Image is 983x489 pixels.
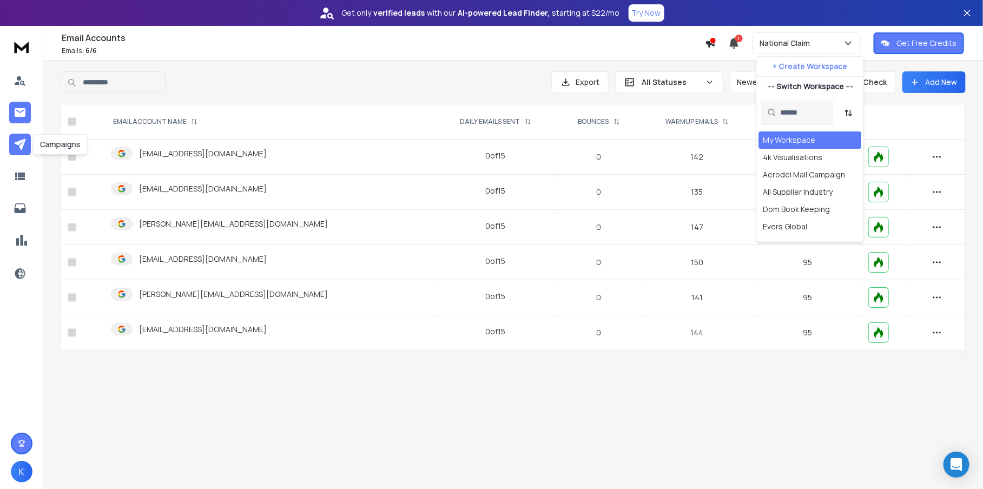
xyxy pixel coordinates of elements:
div: 0 of 15 [486,150,506,161]
p: 0 [564,257,634,268]
p: All Statuses [642,77,701,88]
div: 0 of 15 [486,221,506,232]
strong: verified leads [374,8,425,18]
td: 95 [754,315,862,351]
div: EMAIL ACCOUNT NAME [113,117,197,126]
div: Dom Book Keeping [763,204,830,215]
td: 95 [754,175,862,210]
button: K [11,461,32,483]
div: All Supplier Industry [763,187,833,197]
img: logo [11,37,32,57]
td: 150 [641,245,754,280]
button: Add New [902,71,966,93]
p: 0 [564,151,634,162]
button: Newest [730,71,800,93]
td: 147 [641,210,754,245]
p: DAILY EMAILS SENT [460,117,520,126]
p: [EMAIL_ADDRESS][DOMAIN_NAME] [139,324,267,335]
p: --- Switch Workspace --- [767,81,853,92]
p: National Claim [760,38,814,49]
td: 142 [641,140,754,175]
p: Get only with our starting at $22/mo [342,8,620,18]
td: 95 [754,245,862,280]
td: 95 [754,280,862,315]
div: 0 of 15 [486,256,506,267]
td: 95 [754,210,862,245]
div: Aerodei Mail Campaign [763,169,846,180]
p: 0 [564,222,634,233]
p: Emails : [62,47,705,55]
td: 95 [754,140,862,175]
span: 6 / 6 [85,46,97,55]
p: [EMAIL_ADDRESS][DOMAIN_NAME] [139,254,267,265]
div: Eyejack [763,239,791,249]
button: Get Free Credits [874,32,964,54]
div: Open Intercom Messenger [944,452,969,478]
strong: AI-powered Lead Finder, [458,8,550,18]
div: Campaigns [33,134,88,155]
p: 0 [564,327,634,338]
p: 0 [564,292,634,303]
p: [PERSON_NAME][EMAIL_ADDRESS][DOMAIN_NAME] [139,219,328,229]
td: 135 [641,175,754,210]
div: Evers Global [763,221,808,232]
p: Try Now [632,8,661,18]
p: [PERSON_NAME][EMAIL_ADDRESS][DOMAIN_NAME] [139,289,328,300]
button: Sort by Sort A-Z [838,102,860,123]
button: + Create Workspace [757,57,864,76]
button: Export [551,71,609,93]
p: 0 [564,187,634,197]
p: [EMAIL_ADDRESS][DOMAIN_NAME] [139,148,267,159]
div: 0 of 15 [486,291,506,302]
p: Get Free Credits [896,38,956,49]
div: 0 of 15 [486,186,506,196]
p: + Create Workspace [773,61,848,72]
p: WARMUP EMAILS [665,117,718,126]
button: Try Now [629,4,664,22]
td: 144 [641,315,754,351]
td: 141 [641,280,754,315]
p: [EMAIL_ADDRESS][DOMAIN_NAME] [139,183,267,194]
div: 4k Visualisations [763,152,823,163]
span: 1 [735,35,743,42]
div: My Workspace [763,135,816,146]
h1: Email Accounts [62,31,705,44]
div: 0 of 15 [486,326,506,337]
p: BOUNCES [578,117,609,126]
